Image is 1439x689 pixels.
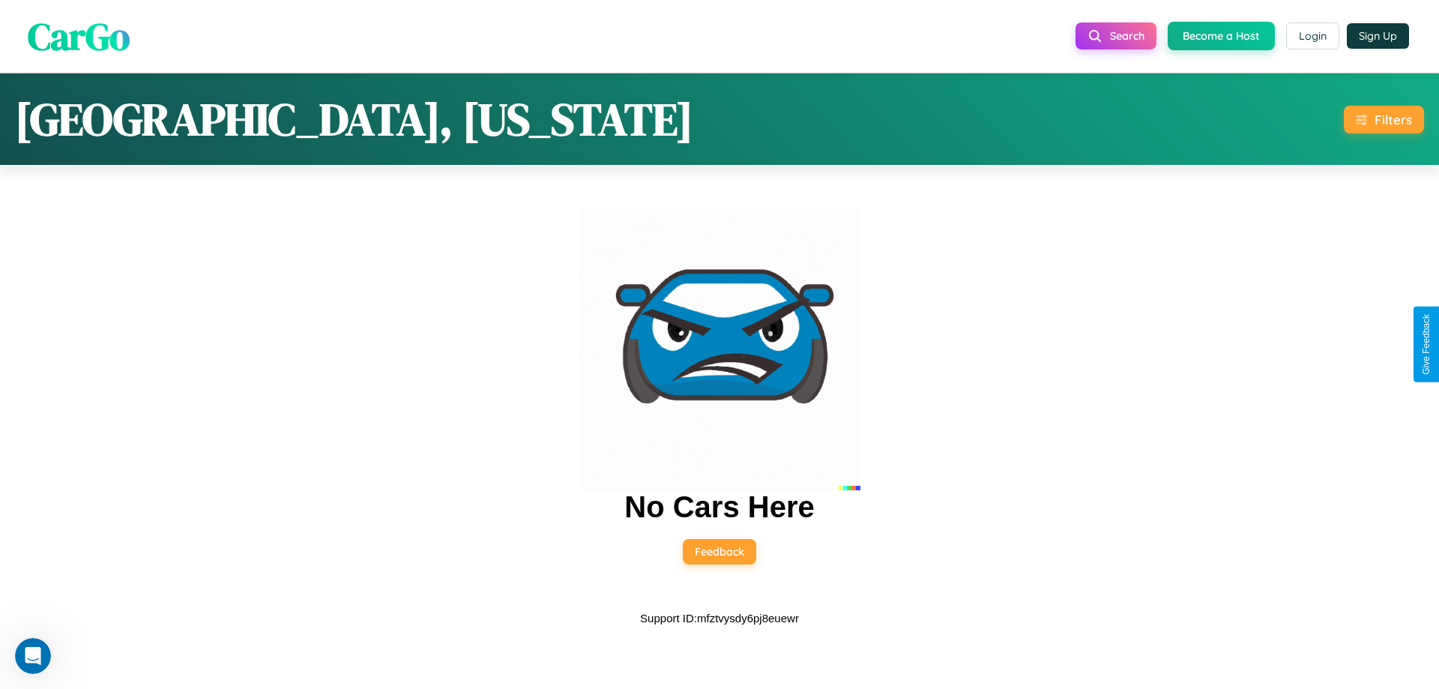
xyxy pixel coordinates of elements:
img: car [579,208,860,490]
span: Search [1110,29,1144,43]
button: Search [1076,22,1156,49]
div: Give Feedback [1421,314,1432,375]
button: Filters [1344,106,1424,133]
button: Login [1286,22,1339,49]
span: CarGo [28,10,130,61]
h1: [GEOGRAPHIC_DATA], [US_STATE] [15,88,693,150]
div: Filters [1375,112,1412,127]
button: Sign Up [1347,23,1409,49]
button: Become a Host [1168,22,1275,50]
iframe: Intercom live chat [15,638,51,674]
button: Feedback [683,539,756,565]
p: Support ID: mfztvysdy6pj8euewr [640,608,799,628]
h2: No Cars Here [624,490,814,524]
